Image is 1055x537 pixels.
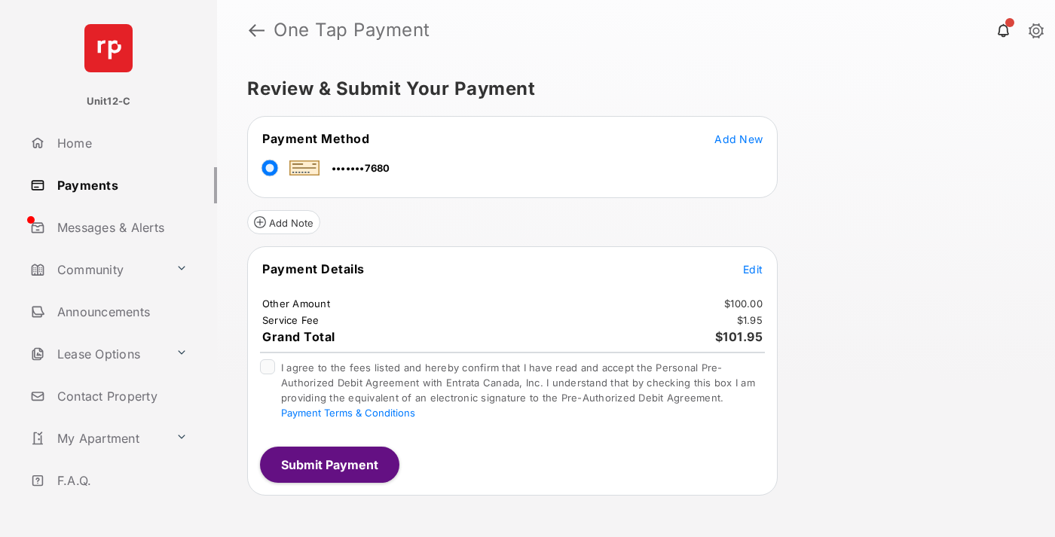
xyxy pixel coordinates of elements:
[262,131,369,146] span: Payment Method
[714,131,763,146] button: Add New
[24,209,217,246] a: Messages & Alerts
[24,252,170,288] a: Community
[84,24,133,72] img: svg+xml;base64,PHN2ZyB4bWxucz0iaHR0cDovL3d3dy53My5vcmcvMjAwMC9zdmciIHdpZHRoPSI2NCIgaGVpZ2h0PSI2NC...
[274,21,430,39] strong: One Tap Payment
[24,378,217,414] a: Contact Property
[24,294,217,330] a: Announcements
[87,94,131,109] p: Unit12-C
[24,125,217,161] a: Home
[24,336,170,372] a: Lease Options
[261,313,320,327] td: Service Fee
[743,263,763,276] span: Edit
[736,313,763,327] td: $1.95
[260,447,399,483] button: Submit Payment
[281,407,415,419] button: I agree to the fees listed and hereby confirm that I have read and accept the Personal Pre-Author...
[715,329,763,344] span: $101.95
[743,261,763,276] button: Edit
[24,167,217,203] a: Payments
[332,162,390,174] span: •••••••7680
[262,261,365,276] span: Payment Details
[281,362,755,419] span: I agree to the fees listed and hereby confirm that I have read and accept the Personal Pre-Author...
[261,297,331,310] td: Other Amount
[24,420,170,456] a: My Apartment
[247,80,1013,98] h5: Review & Submit Your Payment
[262,329,335,344] span: Grand Total
[723,297,763,310] td: $100.00
[714,133,763,145] span: Add New
[247,210,320,234] button: Add Note
[24,462,217,499] a: F.A.Q.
